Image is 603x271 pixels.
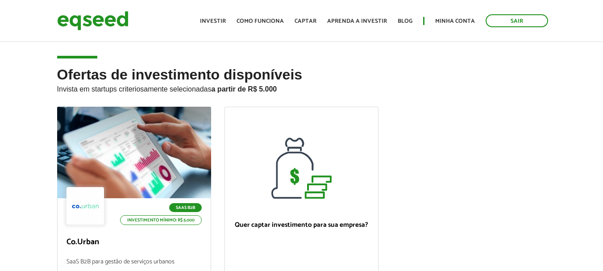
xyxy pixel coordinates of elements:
[486,14,548,27] a: Sair
[200,18,226,24] a: Investir
[120,215,202,225] p: Investimento mínimo: R$ 5.000
[237,18,284,24] a: Como funciona
[234,221,369,229] p: Quer captar investimento para sua empresa?
[57,9,129,33] img: EqSeed
[57,67,546,107] h2: Ofertas de investimento disponíveis
[212,85,277,93] strong: a partir de R$ 5.000
[67,238,202,247] p: Co.Urban
[169,203,202,212] p: SaaS B2B
[398,18,412,24] a: Blog
[327,18,387,24] a: Aprenda a investir
[435,18,475,24] a: Minha conta
[295,18,316,24] a: Captar
[57,83,546,93] p: Invista em startups criteriosamente selecionadas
